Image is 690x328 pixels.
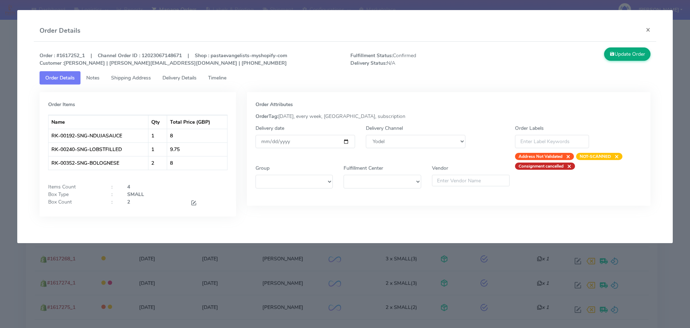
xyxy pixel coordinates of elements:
th: Total Price (GBP) [167,115,227,129]
td: 8 [167,156,227,170]
td: RK-00352-SNG-BOLOGNESE [49,156,148,170]
label: Vendor [432,164,448,172]
span: Shipping Address [111,74,151,81]
input: Enter Label Keywords [515,135,589,148]
strong: Fulfillment Status: [350,52,393,59]
h4: Order Details [40,26,80,36]
strong: Delivery Status: [350,60,387,67]
strong: SMALL [127,191,144,198]
strong: Customer : [40,60,64,67]
strong: Order : #1617252_1 | Channel Order ID : 12023067148671 | Shop : pastaevangelists-myshopify-com [P... [40,52,287,67]
button: Close [640,20,656,39]
strong: Order Items [48,101,75,108]
th: Qty [148,115,167,129]
span: × [563,163,571,170]
span: Notes [86,74,100,81]
div: : [106,183,122,191]
strong: OrderTag: [256,113,278,120]
strong: 4 [127,183,130,190]
td: RK-00192-SNG-NDUJASAUCE [49,129,148,142]
th: Name [49,115,148,129]
td: 2 [148,156,167,170]
td: 1 [148,142,167,156]
td: RK-00240-SNG-LOBSTFILLED [49,142,148,156]
strong: Address Not Validated [519,154,562,159]
td: 9.75 [167,142,227,156]
label: Order Labels [515,124,544,132]
div: : [106,191,122,198]
label: Delivery Channel [366,124,403,132]
span: × [611,153,619,160]
label: Fulfillment Center [344,164,383,172]
span: Confirmed N/A [345,52,501,67]
strong: Consignment cancelled [519,163,563,169]
strong: NOT-SCANNED [580,154,611,159]
div: Box Type [43,191,106,198]
td: 8 [167,129,227,142]
span: Order Details [45,74,75,81]
span: × [562,153,570,160]
ul: Tabs [40,71,651,85]
button: Update Order [604,47,651,61]
label: Group [256,164,270,172]
strong: Order Attributes [256,101,293,108]
span: Timeline [208,74,226,81]
span: Delivery Details [162,74,197,81]
strong: 2 [127,199,130,205]
div: [DATE], every week, [GEOGRAPHIC_DATA], subscription [250,113,648,120]
div: Items Count [43,183,106,191]
div: : [106,198,122,208]
input: Enter Vendor Name [432,175,510,186]
div: Box Count [43,198,106,208]
label: Delivery date [256,124,284,132]
td: 1 [148,129,167,142]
